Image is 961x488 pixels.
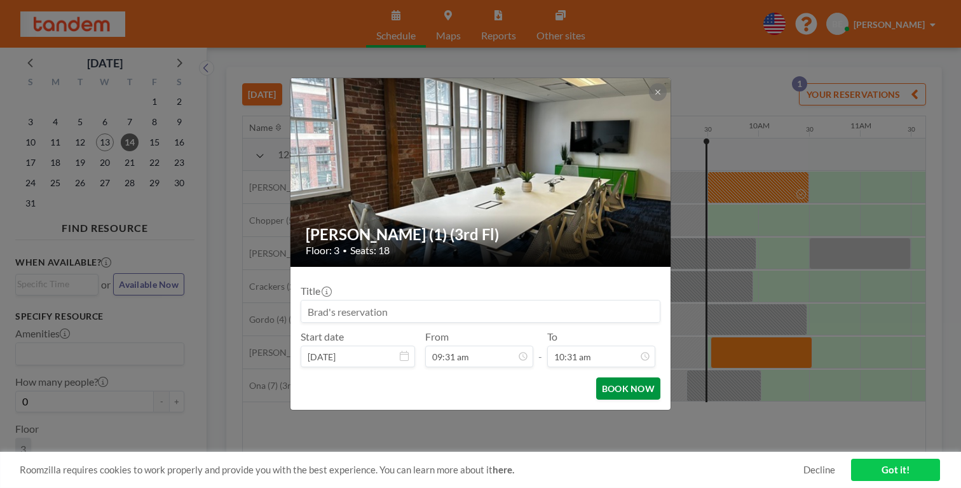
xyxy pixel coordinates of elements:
img: 537.jpg [290,29,672,315]
input: Brad's reservation [301,301,660,322]
label: From [425,330,449,343]
span: Seats: 18 [350,244,390,257]
span: - [538,335,542,363]
a: here. [493,464,514,475]
label: Start date [301,330,344,343]
a: Got it! [851,459,940,481]
button: BOOK NOW [596,377,660,400]
span: • [343,246,347,255]
label: Title [301,285,331,297]
span: Roomzilla requires cookies to work properly and provide you with the best experience. You can lea... [20,464,803,476]
a: Decline [803,464,835,476]
label: To [547,330,557,343]
span: Floor: 3 [306,244,339,257]
h2: [PERSON_NAME] (1) (3rd Fl) [306,225,657,244]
